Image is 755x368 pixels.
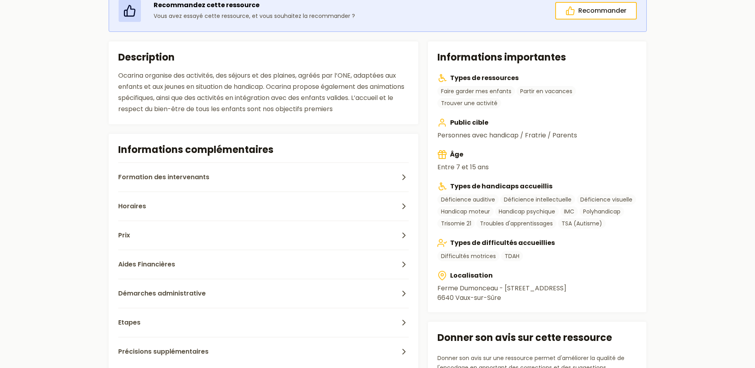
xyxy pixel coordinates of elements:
[118,318,140,327] span: Etapes
[118,70,409,115] div: Ocarina organise des activités, des séjours et des plaines, agréés par l’ONE, adaptées aux enfant...
[437,182,637,191] h3: Types de handicaps accueillis
[437,118,637,127] h3: Public cible
[577,194,636,205] a: Déficience visuelle
[437,131,637,140] p: Personnes avec handicap / Fratrie / Parents
[118,231,130,240] span: Prix
[579,206,624,217] a: Polyhandicap
[437,271,637,280] h3: Localisation
[437,86,515,96] a: Faire garder mes enfants
[154,12,355,21] p: Vous avez essayé cette ressource, et vous souhaitez la recommander ?
[517,86,576,96] a: Partir en vacances
[118,279,409,308] button: Démarches administrative
[118,250,409,279] button: Aides Financières
[437,150,637,159] h3: Âge
[118,172,209,182] span: Formation des intervenants
[118,347,209,356] span: Précisions supplémentaires
[476,218,556,229] a: Troubles d'apprentissages
[437,206,494,217] a: Handicap moteur
[118,143,409,156] h2: Informations complémentaires
[501,251,523,261] a: TDAH
[578,6,626,16] span: Recommander
[118,308,409,337] button: Etapes
[560,206,578,217] a: IMC
[495,206,559,217] a: Handicap psychique
[437,218,475,229] a: Trisomie 21
[437,251,499,261] a: Difficultés motrices
[437,51,637,64] h2: Informations importantes
[118,192,409,221] button: Horaires
[118,162,409,192] button: Formation des intervenants
[437,331,637,344] h2: Donner son avis sur cette ressource
[154,0,355,10] p: Recommandez cette ressource
[437,98,501,108] a: Trouver une activité
[437,284,637,303] address: Ferme Dumonceau - [STREET_ADDRESS] 6640 Vaux-sur-Sûre
[437,73,637,83] h3: Types de ressources
[118,221,409,250] button: Prix
[118,51,409,64] h2: Description
[500,194,575,205] a: Déficience intellectuelle
[555,2,637,20] button: Recommander
[118,289,206,298] span: Démarches administrative
[118,337,409,366] button: Précisions supplémentaires
[558,218,606,229] a: TSA (Autisme)
[437,238,637,248] h3: Types de difficultés accueillies
[437,194,499,205] a: Déficience auditive
[118,202,146,211] span: Horaires
[437,162,637,172] p: Entre 7 et 15 ans
[118,260,175,269] span: Aides Financières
